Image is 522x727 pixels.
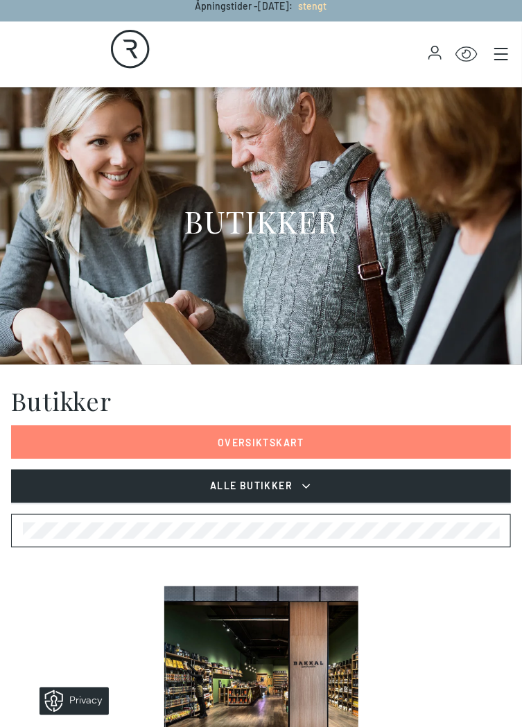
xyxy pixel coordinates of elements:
[455,44,478,66] button: Open Accessibility Menu
[11,470,511,503] button: Alle Butikker
[11,387,112,414] h1: Butikker
[184,202,338,240] h1: BUTIKKER
[11,426,511,459] a: Oversiktskart
[491,44,511,64] button: Main menu
[209,478,295,495] span: Alle Butikker
[14,683,127,720] iframe: Manage Preferences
